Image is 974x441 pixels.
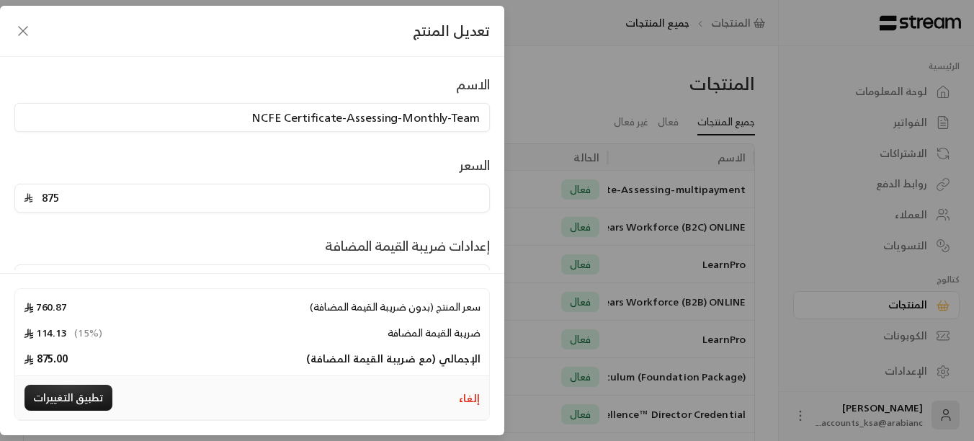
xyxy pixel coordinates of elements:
[413,18,490,43] span: تعديل المنتج
[459,155,490,175] label: السعر
[14,103,490,132] input: أدخل اسم المنتج
[310,298,481,316] span: سعر المنتج (بدون ضريبة القيمة المضافة)
[456,74,490,94] label: الاسم
[388,324,481,342] span: ضريبة القيمة المضافة
[24,385,112,411] button: تطبيق التغييرات
[325,236,490,256] label: إعدادات ضريبة القيمة المضافة
[306,349,481,367] span: الإجمالي (مع ضريبة القيمة المضافة)
[459,391,480,406] button: إلغاء
[24,324,67,342] span: 114.13
[33,184,481,212] input: أدخل سعر المنتج
[24,349,68,367] span: 875.00
[74,324,102,342] span: ( 15% )
[14,264,490,293] button: مشمولة في السعر
[24,298,67,316] span: 760.87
